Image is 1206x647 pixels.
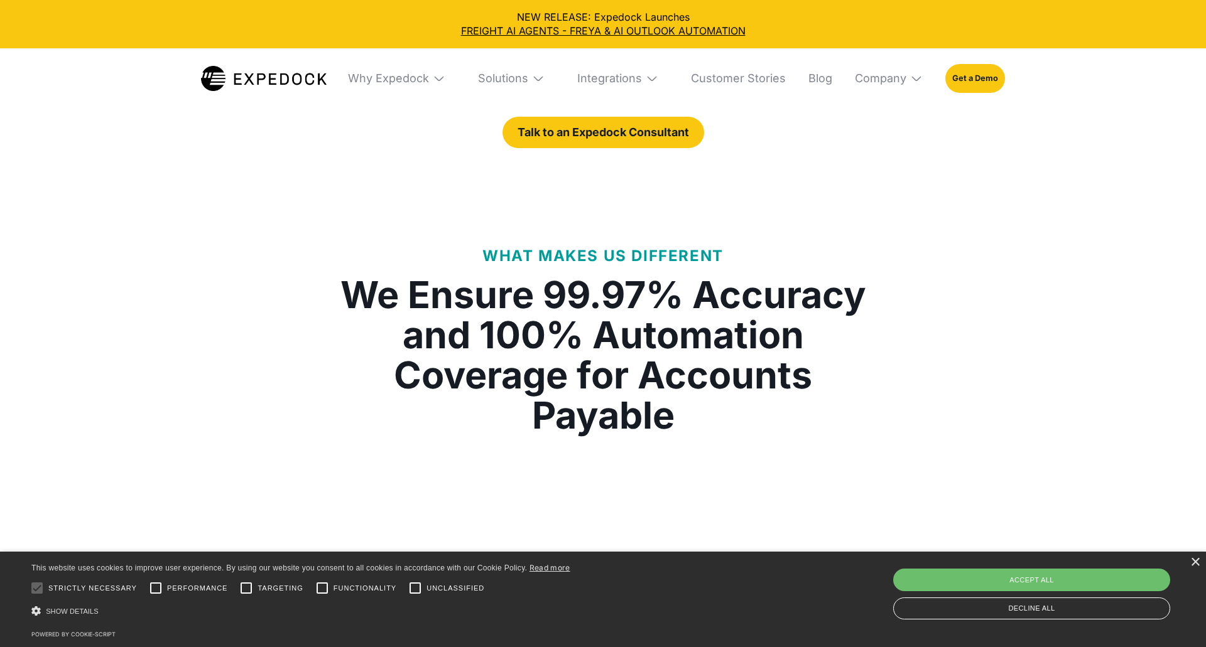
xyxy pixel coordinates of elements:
[893,569,1170,591] div: Accept all
[893,597,1170,619] div: Decline all
[167,583,228,594] span: Performance
[31,564,527,572] span: This website uses cookies to improve user experience. By using our website you consent to all coo...
[530,563,570,572] a: Read more
[258,583,303,594] span: Targeting
[48,583,137,594] span: Strictly necessary
[46,607,99,615] span: Show details
[426,583,484,594] span: Unclassified
[31,631,116,638] a: Powered by cookie-script
[334,583,396,594] span: Functionality
[997,511,1206,647] iframe: Chat Widget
